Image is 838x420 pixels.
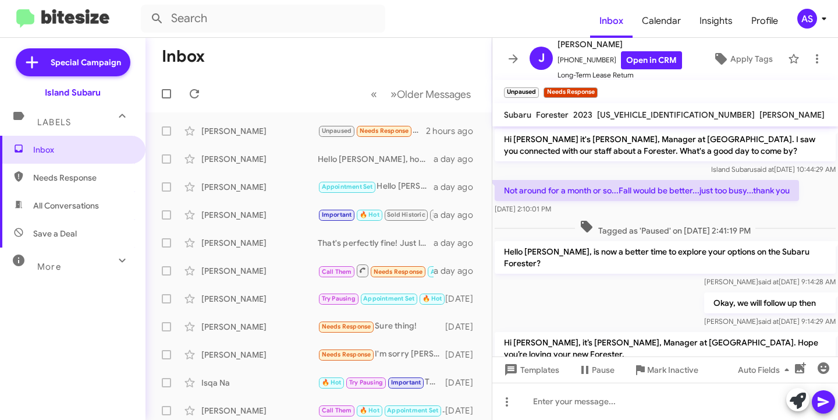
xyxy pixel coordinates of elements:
div: [PERSON_NAME] [201,181,318,193]
div: [DATE] [445,349,482,361]
div: [PERSON_NAME] [201,321,318,333]
div: Isqa Na [201,377,318,389]
span: Mark Inactive [647,359,698,380]
div: That’s great to hear! If you ever consider selling your vehicle in the future, feel free to reach... [318,376,445,389]
span: 🔥 Hot [322,379,342,386]
span: Long-Term Lease Return [558,69,682,81]
div: Inbound Call [318,263,434,278]
span: Important [322,211,352,218]
div: [DATE] [445,293,482,305]
div: That's perfectly fine! If you have any questions in the future or change your mind, feel free to ... [318,208,434,221]
a: Inbox [590,4,633,38]
span: Appointment Set [322,183,373,190]
span: 🔥 Hot [360,211,379,218]
div: [PERSON_NAME] [201,265,318,277]
nav: Page navigation example [364,82,478,106]
span: Pause [592,359,615,380]
div: Perfect! We look forward to seeing you [DATE]. What time would you like to come in? [318,292,445,305]
span: 🔥 Hot [422,295,442,302]
span: Special Campaign [51,57,121,68]
span: [PERSON_NAME] [DATE] 9:14:28 AM [704,277,836,286]
button: AS [787,9,825,29]
div: [PERSON_NAME] [201,349,318,361]
button: Apply Tags [702,48,782,69]
span: Templates [502,359,559,380]
a: Profile [742,4,787,38]
div: Hello [PERSON_NAME], how can we help you? [318,153,434,165]
button: Pause [569,359,624,380]
span: Call Them [322,268,352,276]
span: [PHONE_NUMBER] [558,51,682,69]
button: Next [384,82,478,106]
div: [DATE] [445,377,482,389]
span: Island Subaru [DATE] 10:44:29 AM [711,165,836,174]
a: Calendar [633,4,690,38]
div: Sure thing! [318,320,445,333]
div: I'm sorry [PERSON_NAME] we were at the bank when the request was sent inadvertently to you. We li... [318,348,445,361]
span: Save a Deal [33,228,77,239]
p: Hello [PERSON_NAME], is now a better time to explore your options on the Subaru Forester? [495,241,836,274]
span: Appointment Set [387,407,438,414]
div: Island Subaru [45,87,101,98]
span: All Conversations [33,200,99,211]
span: Try Pausing [349,379,383,386]
span: said at [758,317,779,326]
div: a day ago [434,265,482,277]
span: » [390,87,397,101]
div: Will do! [318,404,445,417]
span: Forester [536,110,569,120]
div: 2 hours ago [426,125,482,137]
h1: Inbox [162,47,205,66]
span: Needs Response [322,351,371,358]
span: Needs Response [322,323,371,330]
span: 🔥 Hot [360,407,379,414]
div: a day ago [434,153,482,165]
button: Mark Inactive [624,359,708,380]
span: Needs Response [374,268,423,276]
button: Auto Fields [729,359,803,380]
span: Labels [37,117,71,128]
span: [PERSON_NAME] [759,110,825,120]
div: [PERSON_NAME] [201,237,318,249]
span: More [37,262,61,272]
span: [PERSON_NAME] [DATE] 9:14:29 AM [704,317,836,326]
p: Hi [PERSON_NAME] it's [PERSON_NAME], Manager at [GEOGRAPHIC_DATA]. I saw you connected with our s... [495,129,836,161]
span: said at [754,165,774,174]
span: Appointment Set [363,295,414,302]
div: Hello [PERSON_NAME], as per [PERSON_NAME], we are not interested in the Outback. [318,180,434,193]
span: [PERSON_NAME] [558,37,682,51]
div: [PERSON_NAME] [201,125,318,137]
button: Templates [492,359,569,380]
a: Insights [690,4,742,38]
a: Special Campaign [16,48,130,76]
span: 2023 [573,110,592,120]
span: Tagged as 'Paused' on [DATE] 2:41:19 PM [575,220,755,237]
span: Needs Response [33,172,132,183]
span: Older Messages [397,88,471,101]
button: Previous [364,82,384,106]
span: Call Them [322,407,352,414]
div: [PERSON_NAME] [201,405,318,417]
p: Okay, we will follow up then [704,292,836,313]
div: AS [797,9,817,29]
span: Needs Response [360,127,409,135]
span: Important [391,379,421,386]
div: That's perfectly fine! Just let me know when you're ready, and we can set up an appointment to di... [318,237,434,249]
small: Unpaused [504,87,539,98]
div: still have time with lease [318,124,426,137]
span: Auto Fields [738,359,794,380]
span: Unpaused [322,127,352,135]
span: [US_VEHICLE_IDENTIFICATION_NUMBER] [597,110,755,120]
div: [PERSON_NAME] [201,153,318,165]
span: « [371,87,377,101]
span: Subaru [504,110,531,120]
div: [PERSON_NAME] [201,293,318,305]
a: Open in CRM [621,51,682,69]
p: Not around for a month or so...Fall would be better...just too busy...thank you [495,180,799,201]
div: [PERSON_NAME] [201,209,318,221]
small: Needs Response [544,87,597,98]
